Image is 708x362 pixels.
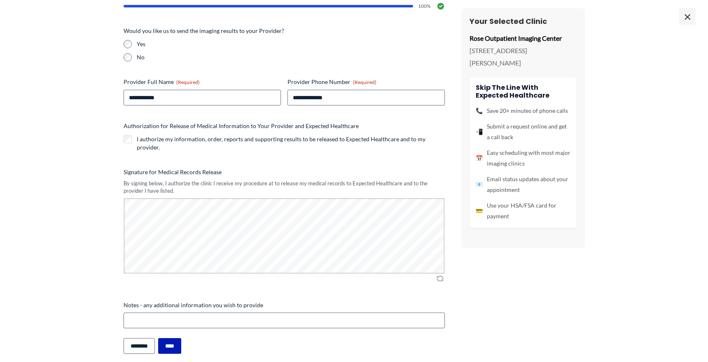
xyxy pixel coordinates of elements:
li: Email status updates about your appointment [476,174,570,195]
li: Submit a request online and get a call back [476,121,570,142]
p: [STREET_ADDRESS][PERSON_NAME] [470,44,577,69]
label: Signature for Medical Records Release [124,168,445,176]
span: (Required) [353,79,376,85]
label: Provider Full Name [124,78,281,86]
label: Notes - any additional information you wish to provide [124,301,445,309]
span: 💳 [476,206,483,216]
span: 📲 [476,126,483,137]
li: Save 20+ minutes of phone calls [476,105,570,116]
span: 📅 [476,153,483,163]
h4: Skip the line with Expected Healthcare [476,84,570,99]
div: By signing below, I authorize the clinic I receive my procedure at to release my medical records ... [124,180,445,195]
label: I authorize my information, order, reports and supporting results to be released to Expected Heal... [137,135,445,152]
legend: Authorization for Release of Medical Information to Your Provider and Expected Healthcare [124,122,359,130]
legend: Would you like us to send the imaging results to your Provider? [124,27,284,35]
label: Provider Phone Number [287,78,445,86]
label: No [137,53,445,61]
span: 📞 [476,105,483,116]
h3: Your Selected Clinic [470,16,577,26]
span: (Required) [176,79,200,85]
span: 100% [418,4,432,9]
span: × [679,8,696,25]
p: Rose Outpatient Imaging Center [470,32,577,44]
img: Clear Signature [435,274,445,283]
li: Easy scheduling with most major imaging clinics [476,147,570,169]
label: Yes [137,40,445,48]
li: Use your HSA/FSA card for payment [476,200,570,222]
span: 📧 [476,179,483,190]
